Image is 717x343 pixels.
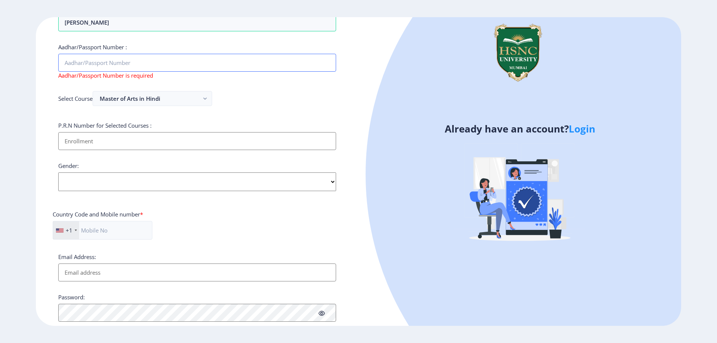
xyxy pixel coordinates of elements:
[58,13,336,31] input: Full Name
[58,43,127,51] label: Aadhar/Passport Number :
[58,95,93,102] label: Select Course
[66,227,72,234] div: +1
[53,221,79,239] div: United States: +1
[58,162,79,169] label: Gender:
[58,54,336,72] input: Aadhar/Passport Number
[58,132,336,150] input: Enrollment
[482,17,553,88] img: logo
[93,91,212,106] button: Master of Arts in Hindi
[569,122,595,135] a: Login
[454,129,585,260] img: Verified-rafiki.svg
[53,211,143,218] label: Country Code and Mobile number
[58,72,153,79] span: Aadhar/Passport Number is required
[58,253,96,261] label: Email Address:
[364,123,676,135] h4: Already have an account?
[58,293,85,301] label: Password:
[58,122,152,129] label: P.R.N Number for Selected Courses :
[53,221,152,240] input: Mobile No
[58,264,336,281] input: Email address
